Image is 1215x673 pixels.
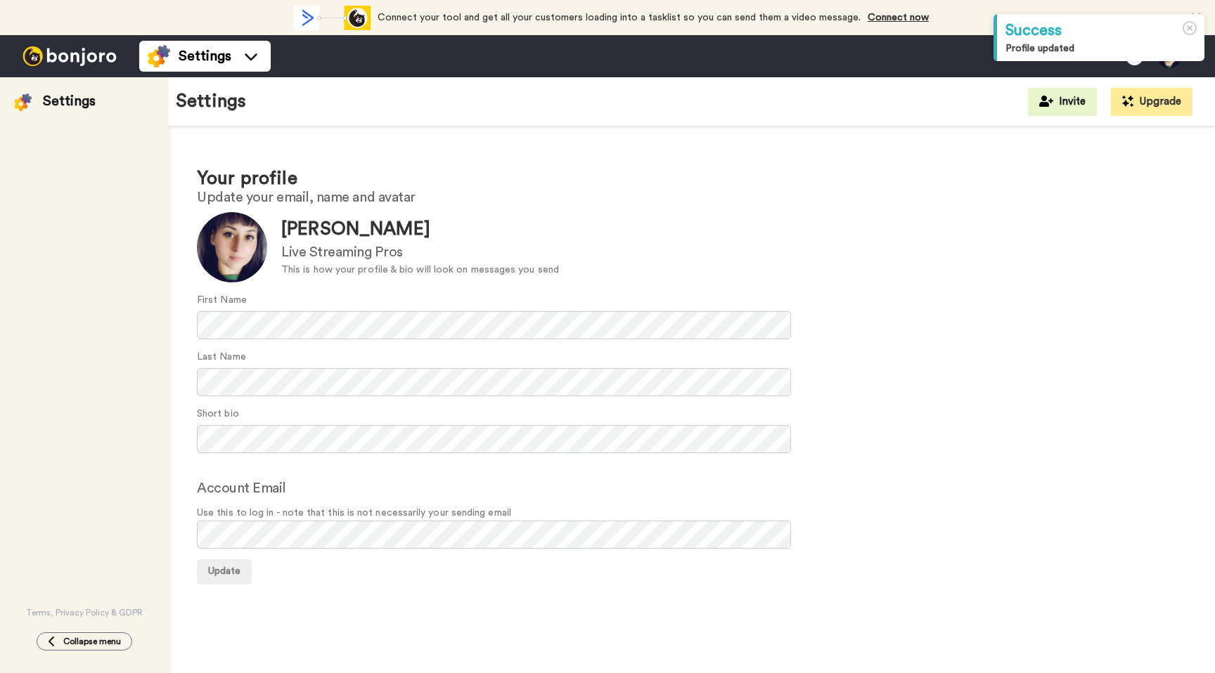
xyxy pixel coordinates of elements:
[281,216,559,242] div: [PERSON_NAME]
[43,91,96,111] div: Settings
[37,632,132,651] button: Collapse menu
[179,46,231,66] span: Settings
[63,636,121,647] span: Collapse menu
[17,46,122,66] img: bj-logo-header-white.svg
[197,478,286,499] label: Account Email
[14,93,32,111] img: settings-colored.svg
[1005,20,1196,41] div: Success
[1028,88,1097,116] button: Invite
[208,566,240,576] span: Update
[281,263,559,277] div: This is how your profile & bio will look on messages you send
[378,13,861,22] span: Connect your tool and get all your customers loading into a tasklist so you can send them a video...
[1005,41,1196,55] div: Profile updated
[176,91,246,112] h1: Settings
[148,45,170,67] img: settings-colored.svg
[281,242,559,263] div: Live Streaming Pros
[1111,88,1192,116] button: Upgrade
[197,506,1187,521] span: Use this to log in - note that this is not necessarily your sending email
[197,559,252,584] button: Update
[197,350,246,365] label: Last Name
[197,190,1187,205] h2: Update your email, name and avatar
[868,13,929,22] a: Connect now
[197,407,239,422] label: Short bio
[293,6,371,30] div: animation
[197,293,247,308] label: First Name
[197,169,1187,189] h1: Your profile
